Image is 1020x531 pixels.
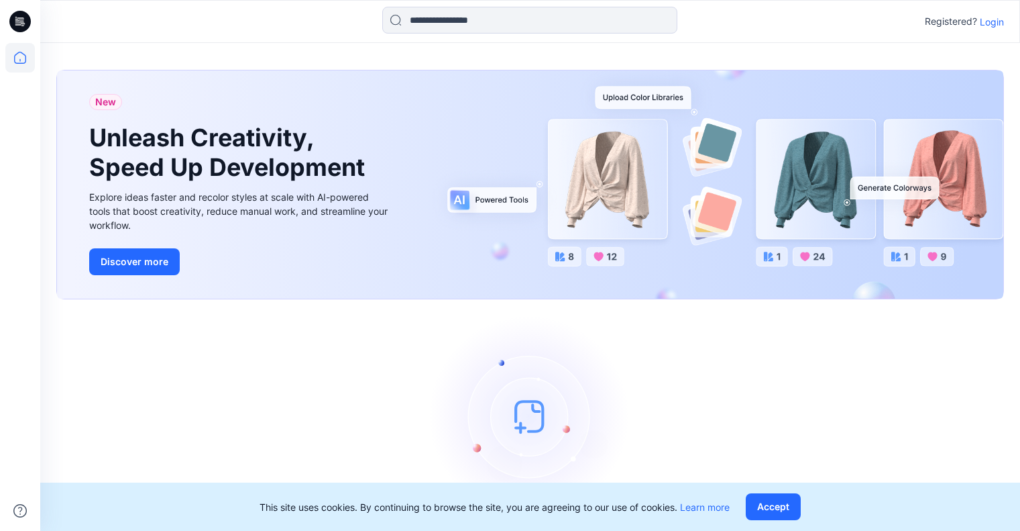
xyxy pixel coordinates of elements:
button: Accept [746,493,801,520]
p: This site uses cookies. By continuing to browse the site, you are agreeing to our use of cookies. [260,500,730,514]
a: Learn more [680,501,730,513]
p: Login [980,15,1004,29]
span: New [95,94,116,110]
button: Discover more [89,248,180,275]
p: Registered? [925,13,977,30]
img: empty-state-image.svg [430,316,631,517]
h1: Unleash Creativity, Speed Up Development [89,124,371,181]
a: Discover more [89,248,391,275]
div: Explore ideas faster and recolor styles at scale with AI-powered tools that boost creativity, red... [89,190,391,232]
